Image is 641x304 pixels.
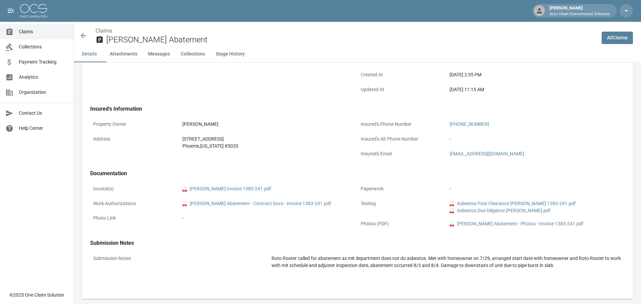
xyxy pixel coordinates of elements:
a: AllClaims [602,32,633,44]
a: pdfAsbestos Post Clearance [PERSON_NAME] 1383-241.pdf [450,200,576,207]
h4: Insured's Information [90,106,625,112]
button: Messages [143,46,175,62]
span: Contact Us [19,110,68,117]
p: Insured's Alt Phone Number [358,132,447,146]
div: [PERSON_NAME] [182,121,355,128]
a: pdf[PERSON_NAME] Invoice 1383-241.pdf [182,185,271,192]
p: Created At [358,68,447,81]
button: open drawer [4,4,17,17]
p: Work Authorizations [90,197,179,210]
div: - [450,136,622,143]
p: Photos (PDF) [358,217,447,230]
p: Submission Notes [90,252,269,265]
div: - [182,215,355,222]
a: [EMAIL_ADDRESS][DOMAIN_NAME] [450,151,524,156]
p: Invoice(s) [90,182,179,195]
span: Organization [19,89,68,96]
div: [DATE] 2:35 PM [450,71,622,78]
p: Photo Link [90,212,179,225]
p: Address [90,132,179,146]
nav: breadcrumb [96,27,596,35]
button: Collections [175,46,210,62]
button: Stage History [210,46,250,62]
p: Accu Clean Environmental Solutions [549,11,610,17]
h2: [PERSON_NAME] Abatement [106,35,596,45]
div: © 2025 One Claim Solution [9,292,64,298]
div: [PERSON_NAME] [547,5,613,17]
span: Help Center [19,125,68,132]
button: Attachments [104,46,143,62]
span: Analytics [19,74,68,81]
p: Paperwork [358,182,447,195]
div: Phoenix , [US_STATE] 85020 [182,143,355,150]
a: pdfAsbestos Due Diligence [PERSON_NAME].pdf [450,207,550,214]
img: ocs-logo-white-transparent.png [20,4,47,17]
div: Roto Rooter called for abatement as mit department does not do asbestos. Met with homeowner on 7/... [272,255,622,269]
span: Claims [19,28,68,35]
a: pdf[PERSON_NAME] Abatement - Contract Docs - Invoice 1383-241.pdf [182,200,331,207]
p: Insured's Email [358,147,447,160]
a: [PHONE_NUMBER] [450,121,489,127]
div: [STREET_ADDRESS] [182,136,355,143]
a: Claims [96,28,112,34]
div: - [450,185,622,192]
span: Payment Tracking [19,59,68,66]
p: Testing [358,197,447,210]
p: Updated At [358,83,447,96]
h4: Submission Notes [90,240,625,246]
p: Property Owner [90,118,179,131]
button: Details [74,46,104,62]
p: Insured's Phone Number [358,118,447,131]
div: anchor tabs [74,46,641,62]
h4: Documentation [90,170,625,177]
span: Collections [19,43,68,50]
a: pdf[PERSON_NAME] Abatement - Photos - Invoice 1383-241.pdf [450,220,583,227]
div: [DATE] 11:15 AM [450,86,622,93]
